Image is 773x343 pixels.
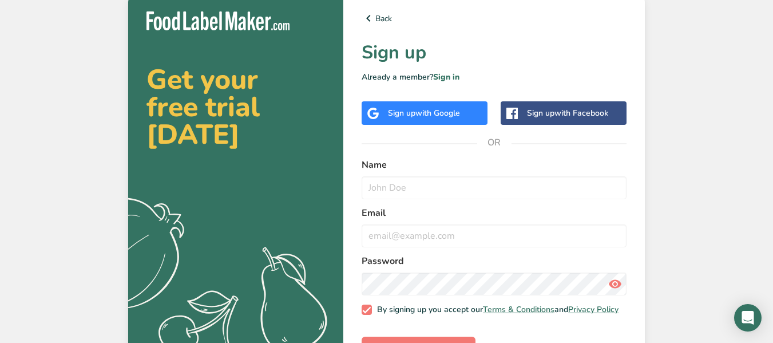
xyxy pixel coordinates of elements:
[372,305,619,315] span: By signing up you accept our and
[362,254,627,268] label: Password
[527,107,608,119] div: Sign up
[477,125,512,160] span: OR
[362,158,627,172] label: Name
[362,206,627,220] label: Email
[362,39,627,66] h1: Sign up
[415,108,460,119] span: with Google
[554,108,608,119] span: with Facebook
[362,176,627,199] input: John Doe
[362,224,627,247] input: email@example.com
[433,72,459,82] a: Sign in
[483,304,554,315] a: Terms & Conditions
[362,11,627,25] a: Back
[146,66,325,148] h2: Get your free trial [DATE]
[146,11,290,30] img: Food Label Maker
[734,304,762,332] div: Open Intercom Messenger
[568,304,619,315] a: Privacy Policy
[362,71,627,83] p: Already a member?
[388,107,460,119] div: Sign up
